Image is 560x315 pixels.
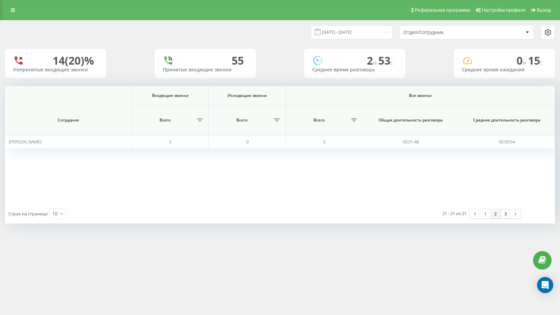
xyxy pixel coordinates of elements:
div: Непринятые входящие звонки [13,67,98,73]
span: Выход [537,7,551,13]
span: Всего [135,117,195,123]
div: Среднее время разговора [312,67,397,73]
a: 1 [480,209,490,218]
div: 10 [52,210,58,217]
span: Все звонки [302,93,538,98]
a: 2 [490,209,500,218]
span: 0 [246,139,248,145]
div: Принятые входящие звонки [163,67,248,73]
div: 21 - 21 из 21 [442,210,467,217]
span: м [373,59,378,66]
td: 00:00:54 [459,135,555,148]
span: 3 [323,139,325,145]
span: c [390,59,393,66]
span: Настройки профиля [482,7,526,13]
a: 3 [500,209,510,218]
span: 0 [517,53,528,68]
span: c [540,59,543,66]
span: 15 [528,53,543,68]
span: 2 [169,139,171,145]
span: 2 [367,53,378,68]
span: Средняя длительность разговора [467,117,547,123]
span: Всего [289,117,349,123]
span: Сотрудник [14,117,122,123]
span: [PERSON_NAME] [9,139,41,145]
span: Входящие звонки [139,93,202,98]
div: 14 (20)% [53,54,94,67]
span: м [523,59,528,66]
td: 00:01:48 [363,135,459,148]
span: Всего [212,117,271,123]
span: Реферальная программа [415,7,470,13]
div: 55 [232,54,244,67]
span: Исходящие звонки [216,93,278,98]
span: 53 [378,53,393,68]
div: Отдел/Сотрудник [403,30,484,35]
span: Общая длительность разговора [371,117,451,123]
span: Строк на странице [8,211,48,217]
div: Среднее время ожидания [462,67,547,73]
div: Open Intercom Messenger [537,277,553,293]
